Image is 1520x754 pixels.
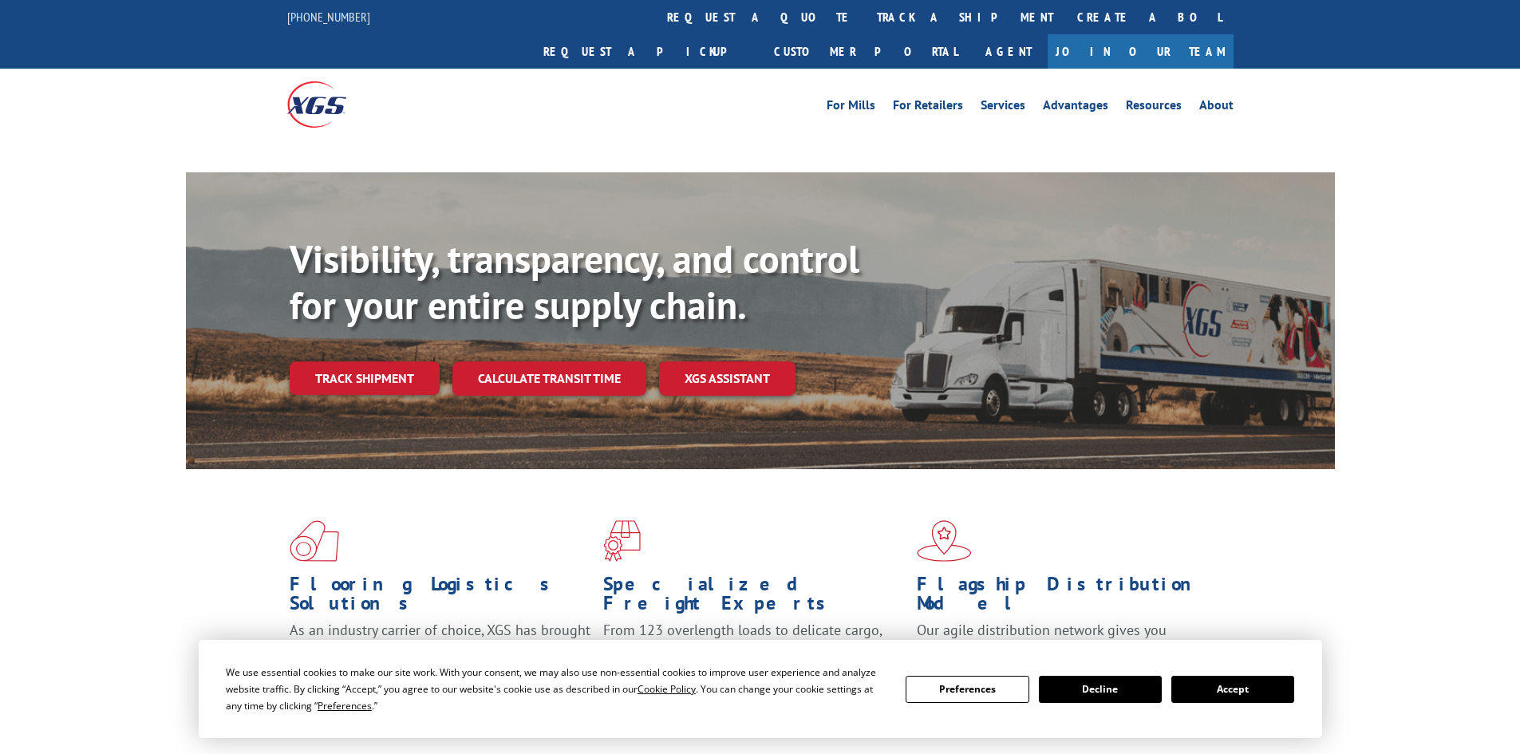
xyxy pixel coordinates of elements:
button: Decline [1039,676,1162,703]
a: Customer Portal [762,34,969,69]
b: Visibility, transparency, and control for your entire supply chain. [290,234,859,330]
div: Cookie Consent Prompt [199,640,1322,738]
p: From 123 overlength loads to delicate cargo, our experienced staff knows the best way to move you... [603,621,905,692]
span: Cookie Policy [638,682,696,696]
span: Preferences [318,699,372,713]
a: For Mills [827,99,875,116]
a: Resources [1126,99,1182,116]
a: Join Our Team [1048,34,1234,69]
a: Request a pickup [531,34,762,69]
button: Accept [1171,676,1294,703]
img: xgs-icon-flagship-distribution-model-red [917,520,972,562]
img: xgs-icon-total-supply-chain-intelligence-red [290,520,339,562]
h1: Specialized Freight Experts [603,574,905,621]
a: About [1199,99,1234,116]
a: XGS ASSISTANT [659,361,796,396]
a: [PHONE_NUMBER] [287,9,370,25]
a: For Retailers [893,99,963,116]
h1: Flooring Logistics Solutions [290,574,591,621]
a: Services [981,99,1025,116]
a: Advantages [1043,99,1108,116]
div: We use essential cookies to make our site work. With your consent, we may also use non-essential ... [226,664,886,714]
a: Agent [969,34,1048,69]
h1: Flagship Distribution Model [917,574,1218,621]
button: Preferences [906,676,1028,703]
span: As an industry carrier of choice, XGS has brought innovation and dedication to flooring logistics... [290,621,590,677]
img: xgs-icon-focused-on-flooring-red [603,520,641,562]
a: Track shipment [290,361,440,395]
span: Our agile distribution network gives you nationwide inventory management on demand. [917,621,1210,658]
a: Calculate transit time [452,361,646,396]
